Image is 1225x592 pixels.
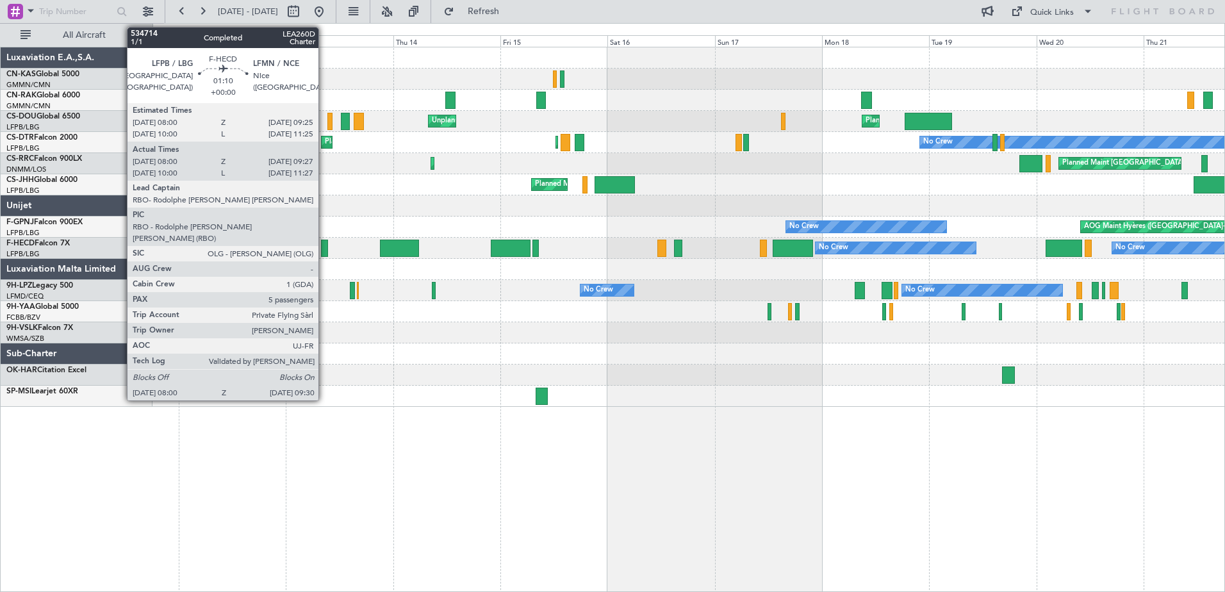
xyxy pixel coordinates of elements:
div: Tue 12 [179,35,286,47]
span: All Aircraft [33,31,135,40]
div: Thu 14 [393,35,500,47]
a: LFPB/LBG [6,144,40,153]
div: No Crew [789,217,819,236]
div: Mon 18 [822,35,929,47]
input: Trip Number [39,2,113,21]
a: F-GPNJFalcon 900EX [6,218,83,226]
a: 9H-VSLKFalcon 7X [6,324,73,332]
span: F-GPNJ [6,218,34,226]
div: No Crew [905,281,935,300]
div: Planned Maint [GEOGRAPHIC_DATA] ([GEOGRAPHIC_DATA]) [224,175,426,194]
a: LFPB/LBG [6,122,40,132]
span: 9H-LPZ [6,282,32,290]
span: CS-JHH [6,176,34,184]
span: 9H-VSLK [6,324,38,332]
div: No Crew [819,238,848,258]
a: 9H-LPZLegacy 500 [6,282,73,290]
span: CS-DOU [6,113,37,120]
span: Refresh [457,7,511,16]
div: Sat 16 [607,35,714,47]
div: Fri 15 [500,35,607,47]
div: No Crew [1115,238,1145,258]
a: F-HECDFalcon 7X [6,240,70,247]
div: Planned Maint Sofia [325,133,390,152]
div: Wed 20 [1037,35,1144,47]
a: WMSA/SZB [6,334,44,343]
a: OK-HARCitation Excel [6,366,86,374]
span: CN-RAK [6,92,37,99]
a: 9H-YAAGlobal 5000 [6,303,79,311]
a: CN-KASGlobal 5000 [6,70,79,78]
div: Tue 19 [929,35,1036,47]
a: GMMN/CMN [6,80,51,90]
button: Quick Links [1005,1,1099,22]
span: F-HECD [6,240,35,247]
a: CN-RAKGlobal 6000 [6,92,80,99]
span: CS-DTR [6,134,34,142]
div: Planned Maint [GEOGRAPHIC_DATA] ([GEOGRAPHIC_DATA]) [535,175,737,194]
a: FCBB/BZV [6,313,40,322]
a: CS-DOUGlobal 6500 [6,113,80,120]
span: 9H-YAA [6,303,35,311]
a: GMMN/CMN [6,101,51,111]
a: CS-DTRFalcon 2000 [6,134,78,142]
a: LFPB/LBG [6,249,40,259]
a: CS-JHHGlobal 6000 [6,176,78,184]
a: LFPB/LBG [6,228,40,238]
div: Sun 17 [715,35,822,47]
button: Refresh [438,1,514,22]
span: SP-MSI [6,388,31,395]
a: DNMM/LOS [6,165,46,174]
div: Unplanned Maint [GEOGRAPHIC_DATA] ([GEOGRAPHIC_DATA]) [432,111,643,131]
span: [DATE] - [DATE] [218,6,278,17]
div: Wed 13 [286,35,393,47]
div: Planned Maint [GEOGRAPHIC_DATA] ([GEOGRAPHIC_DATA]) [866,111,1067,131]
a: CS-RRCFalcon 900LX [6,155,82,163]
div: No Crew [923,133,953,152]
span: CN-KAS [6,70,36,78]
a: SP-MSILearjet 60XR [6,388,78,395]
div: [DATE] [155,26,177,37]
button: All Aircraft [14,25,139,45]
span: OK-HAR [6,366,37,374]
span: CS-RRC [6,155,34,163]
div: No Crew [584,281,613,300]
a: LFMD/CEQ [6,292,44,301]
div: Quick Links [1030,6,1074,19]
a: LFPB/LBG [6,186,40,195]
